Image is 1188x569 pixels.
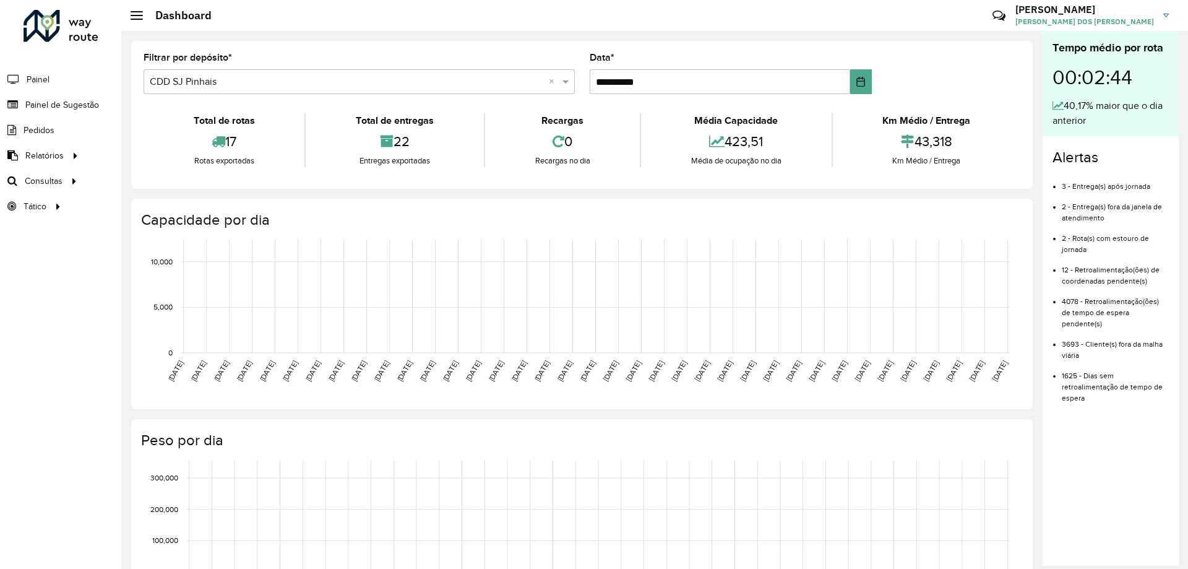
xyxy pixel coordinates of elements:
[986,2,1012,29] a: Contato Rápido
[1062,192,1169,224] li: 2 - Entrega(s) fora da janela de atendimento
[991,359,1009,383] text: [DATE]
[309,128,480,155] div: 22
[304,359,322,383] text: [DATE]
[464,359,482,383] text: [DATE]
[24,200,46,213] span: Tático
[549,74,559,89] span: Clear all
[876,359,894,383] text: [DATE]
[830,359,848,383] text: [DATE]
[556,359,574,383] text: [DATE]
[1062,255,1169,287] li: 12 - Retroalimentação(ões) de coordenadas pendente(s)
[488,113,637,128] div: Recargas
[418,359,436,383] text: [DATE]
[147,128,301,155] div: 17
[395,359,413,383] text: [DATE]
[647,359,665,383] text: [DATE]
[25,175,62,188] span: Consultas
[258,359,276,383] text: [DATE]
[968,359,986,383] text: [DATE]
[739,359,757,383] text: [DATE]
[624,359,642,383] text: [DATE]
[143,9,212,22] h2: Dashboard
[1052,149,1169,167] h4: Alertas
[144,50,232,65] label: Filtrar por depósito
[24,124,54,137] span: Pedidos
[141,432,1020,450] h4: Peso por dia
[309,155,480,167] div: Entregas exportadas
[533,359,551,383] text: [DATE]
[147,113,301,128] div: Total de rotas
[693,359,711,383] text: [DATE]
[487,359,505,383] text: [DATE]
[1052,98,1169,128] div: 40,17% maior que o dia anterior
[25,98,99,111] span: Painel de Sugestão
[836,113,1017,128] div: Km Médio / Entrega
[147,155,301,167] div: Rotas exportadas
[212,359,230,383] text: [DATE]
[601,359,619,383] text: [DATE]
[1062,224,1169,255] li: 2 - Rota(s) com estouro de jornada
[853,359,871,383] text: [DATE]
[1062,329,1169,361] li: 3693 - Cliente(s) fora da malha viária
[836,128,1017,155] div: 43,318
[899,359,917,383] text: [DATE]
[488,128,637,155] div: 0
[151,258,173,266] text: 10,000
[510,359,528,383] text: [DATE]
[150,474,178,482] text: 300,000
[762,359,780,383] text: [DATE]
[644,155,828,167] div: Média de ocupação no dia
[168,349,173,357] text: 0
[327,359,345,383] text: [DATE]
[644,128,828,155] div: 423,51
[850,69,872,94] button: Choose Date
[922,359,940,383] text: [DATE]
[166,359,184,383] text: [DATE]
[590,50,614,65] label: Data
[25,149,64,162] span: Relatórios
[441,359,459,383] text: [DATE]
[141,211,1020,229] h4: Capacidade por dia
[189,359,207,383] text: [DATE]
[1062,361,1169,404] li: 1625 - Dias sem retroalimentação de tempo de espera
[153,303,173,311] text: 5,000
[309,113,480,128] div: Total de entregas
[644,113,828,128] div: Média Capacidade
[1052,40,1169,56] div: Tempo médio por rota
[235,359,253,383] text: [DATE]
[27,73,49,86] span: Painel
[1015,4,1154,15] h3: [PERSON_NAME]
[150,505,178,513] text: 200,000
[152,537,178,545] text: 100,000
[945,359,963,383] text: [DATE]
[716,359,734,383] text: [DATE]
[488,155,637,167] div: Recargas no dia
[836,155,1017,167] div: Km Médio / Entrega
[670,359,688,383] text: [DATE]
[1062,172,1169,192] li: 3 - Entrega(s) após jornada
[579,359,596,383] text: [DATE]
[1052,56,1169,98] div: 00:02:44
[281,359,299,383] text: [DATE]
[1015,16,1154,27] span: [PERSON_NAME] DOS [PERSON_NAME]
[350,359,368,383] text: [DATE]
[1062,287,1169,329] li: 4078 - Retroalimentação(ões) de tempo de espera pendente(s)
[785,359,803,383] text: [DATE]
[807,359,825,383] text: [DATE]
[372,359,390,383] text: [DATE]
